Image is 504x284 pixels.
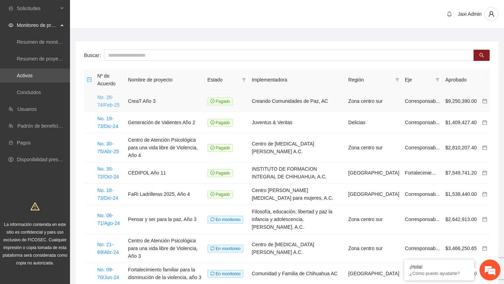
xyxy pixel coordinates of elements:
a: Resumen de proyectos aprobados [17,56,92,62]
td: Zona centro sur [345,133,402,162]
span: calendar [482,99,487,104]
td: $2,810,207.40 [442,133,479,162]
td: Centro de Atención Psicológica para una vida libre de Violencia, Año 4 [125,133,205,162]
a: No. 35-72/Oct-24 [97,166,119,179]
button: bell [444,8,455,20]
label: Buscar [84,50,104,61]
span: minus-square [87,77,92,82]
span: search [479,53,484,58]
span: Pagado [208,119,233,127]
span: check-circle [210,192,215,196]
span: calendar [482,170,487,175]
td: Juventus & Veritas [249,112,345,133]
span: sync [210,217,215,221]
td: [GEOGRAPHIC_DATA] [345,162,402,184]
span: check-circle [210,145,215,150]
a: calendar [482,216,487,222]
span: filter [242,78,246,82]
a: calendar [482,120,487,125]
span: Eje [405,76,433,84]
a: calendar [482,246,487,251]
div: ¡Hola! [409,264,469,270]
td: $1,538,440.00 [442,184,479,205]
span: Corresponsab... [405,120,440,125]
td: Pensar y ser para la paz, Año 3 [125,205,205,234]
a: calendar [482,170,487,176]
a: No. 19-73/Dic-24 [97,116,118,129]
div: Chatee con nosotros ahora [36,36,118,45]
td: Centro [PERSON_NAME] [MEDICAL_DATA] para mujeres, A.C. [249,184,345,205]
td: Generación de Valientes Año 2 [125,112,205,133]
th: Implementadora [249,69,345,91]
td: CEDIPOL Año 11 [125,162,205,184]
td: Delicias [345,112,402,133]
a: No. 21-69/Abr-24 [97,242,119,255]
span: check-circle [210,99,215,103]
span: user [485,11,498,17]
span: En monitoreo [208,270,244,278]
a: Pagos [17,140,31,145]
span: sync [210,271,215,276]
span: La información contenida en este sitio es confidencial y para uso exclusivo de FICOSEC. Cualquier... [3,222,68,265]
td: Zona centro sur [345,234,402,263]
span: filter [240,74,247,85]
a: calendar [482,191,487,197]
td: [GEOGRAPHIC_DATA] [345,184,402,205]
span: bell [444,11,455,17]
span: Pagado [208,191,233,198]
th: Nombre de proyecto [125,69,205,91]
td: Centro de [MEDICAL_DATA] [PERSON_NAME] A.C. [249,234,345,263]
span: Estamos en línea. [41,93,97,164]
div: Minimizar ventana de chat en vivo [115,3,132,20]
span: Monitoreo de proyectos [17,18,58,32]
span: filter [434,74,441,85]
td: Centro de [MEDICAL_DATA] [PERSON_NAME] A.C. [249,133,345,162]
span: En monitoreo [208,245,244,253]
button: search [474,50,490,61]
a: Padrón de beneficiarios [17,123,69,129]
td: Centro de Atención Psicológica para una vida libre de Violencia, Año 3 [125,234,205,263]
span: Corresponsab... [405,191,440,197]
td: $3,466,250.65 [442,234,479,263]
span: Pagado [208,169,233,177]
td: FaRi Ladrilleras 2025, Año 4 [125,184,205,205]
span: Fortalecimie... [405,170,436,176]
span: eye [8,23,13,28]
button: user [484,7,498,21]
a: Concluidos [17,90,41,95]
a: Activos [17,73,33,78]
a: Usuarios [17,106,37,112]
p: ¿Cómo puedo ayudarte? [409,271,469,276]
span: calendar [482,192,487,197]
span: filter [394,74,401,85]
span: Estado [208,76,239,84]
span: Pagado [208,144,233,152]
span: Corresponsab... [405,98,440,104]
td: CreaT Año 3 [125,91,205,112]
td: Creando Comunidades de Paz, AC [249,91,345,112]
span: filter [395,78,399,82]
a: No. 09-70/Jun-24 [97,267,119,280]
span: check-circle [210,120,215,125]
span: En monitoreo [208,216,244,223]
td: Zona centro sur [345,91,402,112]
td: $1,409,427.40 [442,112,479,133]
a: Disponibilidad presupuestal [17,157,77,162]
td: $2,642,913.00 [442,205,479,234]
span: calendar [482,145,487,150]
a: Resumen de monitoreo [17,39,68,45]
a: No. 30-75/Abr-25 [97,141,119,154]
span: warning [30,202,40,211]
a: calendar [482,98,487,104]
td: $9,250,390.00 [442,91,479,112]
th: Aprobado [442,69,479,91]
span: Pagado [208,98,233,105]
span: sync [210,246,215,250]
td: Filosofía, educación, libertad y paz la infancia y adolescencia, [PERSON_NAME], A.C. [249,205,345,234]
span: Jaxi Admin [458,11,482,17]
td: Zona centro sur [345,205,402,234]
span: Corresponsab... [405,216,440,222]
